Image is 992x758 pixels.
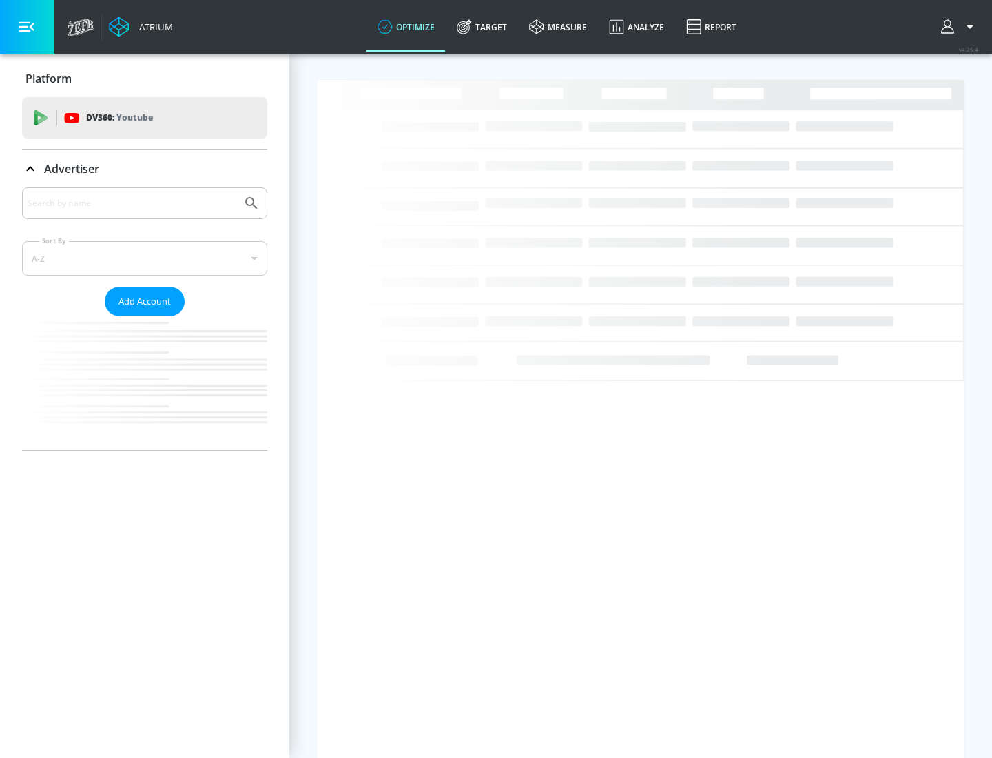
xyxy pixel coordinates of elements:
[118,294,171,309] span: Add Account
[134,21,173,33] div: Atrium
[22,150,267,188] div: Advertiser
[598,2,675,52] a: Analyze
[446,2,518,52] a: Target
[86,110,153,125] p: DV360:
[22,97,267,139] div: DV360: Youtube
[22,316,267,450] nav: list of Advertiser
[28,194,236,212] input: Search by name
[675,2,747,52] a: Report
[959,45,978,53] span: v 4.25.4
[44,161,99,176] p: Advertiser
[109,17,173,37] a: Atrium
[518,2,598,52] a: measure
[22,59,267,98] div: Platform
[25,71,72,86] p: Platform
[366,2,446,52] a: optimize
[116,110,153,125] p: Youtube
[39,236,69,245] label: Sort By
[105,287,185,316] button: Add Account
[22,187,267,450] div: Advertiser
[22,241,267,276] div: A-Z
